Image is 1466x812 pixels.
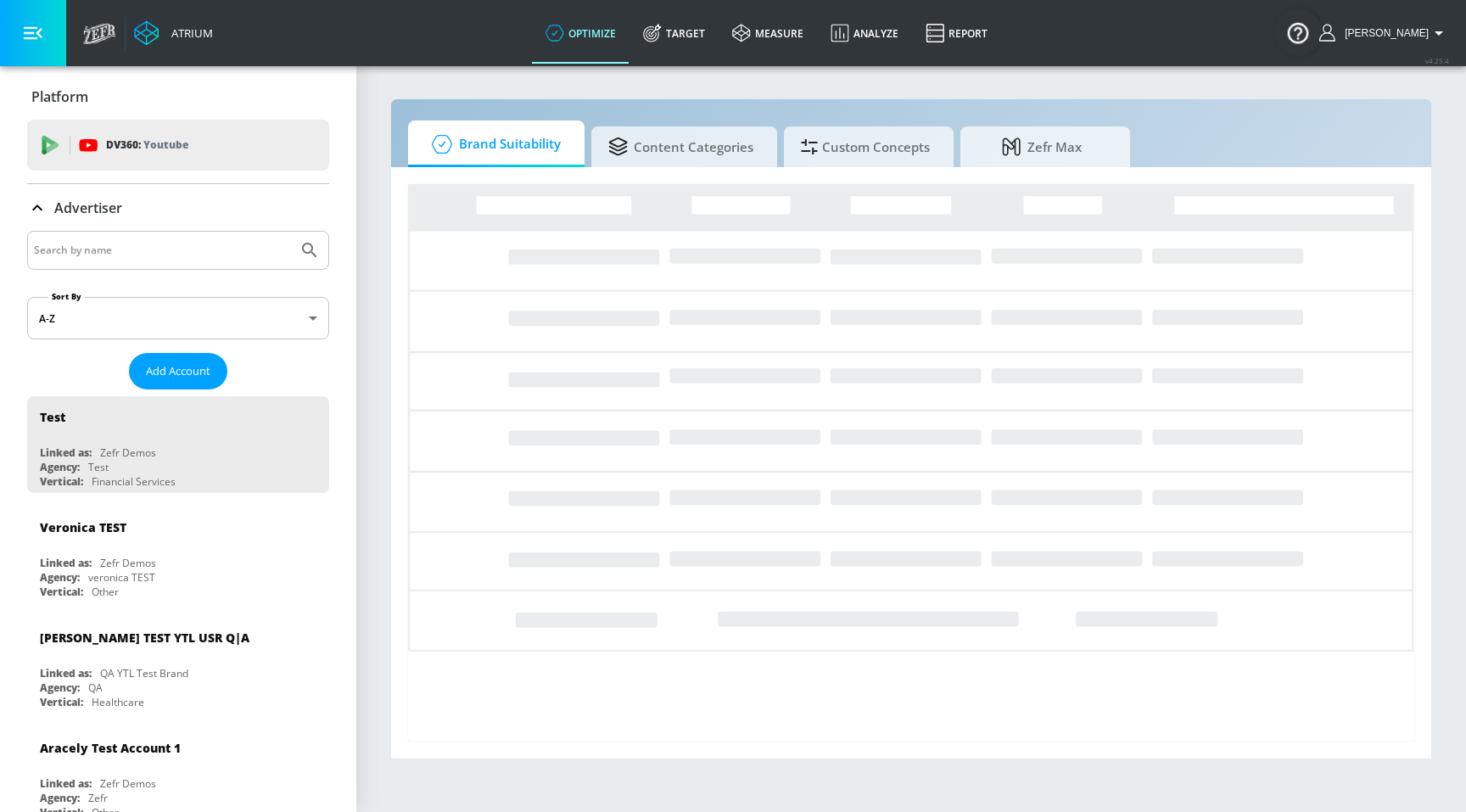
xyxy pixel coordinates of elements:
div: QA YTL Test Brand [100,666,188,680]
div: Agency: [40,460,80,474]
a: optimize [532,3,629,64]
button: Open Resource Center [1274,8,1322,56]
div: Vertical: [40,474,83,489]
p: Advertiser [54,199,122,217]
div: Other [92,585,119,599]
div: Agency: [40,570,80,585]
button: Add Account [129,353,227,389]
div: Healthcare [92,695,144,709]
div: Aracely Test Account 1 [40,740,181,756]
a: Report [912,3,1001,64]
div: Test [88,460,109,474]
div: Linked as: [40,666,92,680]
div: [PERSON_NAME] TEST YTL USR Q|A [40,630,249,646]
button: [PERSON_NAME] [1319,23,1449,43]
div: Zefr Demos [100,556,156,570]
div: Financial Services [92,474,176,489]
span: Content Categories [608,126,753,167]
p: DV360: [106,136,188,154]
a: Analyze [817,3,912,64]
div: Linked as: [40,445,92,460]
span: Add Account [146,361,210,381]
span: v 4.25.4 [1425,56,1449,65]
div: Veronica TEST [40,519,126,535]
div: Zefr [88,791,108,805]
span: Custom Concepts [801,126,930,167]
div: Zefr Demos [100,445,156,460]
div: Agency: [40,791,80,805]
div: TestLinked as:Zefr DemosAgency:TestVertical:Financial Services [27,396,329,493]
span: login as: uyen.hoang@zefr.com [1338,27,1429,39]
a: Target [629,3,719,64]
div: Vertical: [40,585,83,599]
div: Platform [27,73,329,120]
div: Agency: [40,680,80,695]
span: Zefr Max [977,126,1106,167]
div: veronica TEST [88,570,155,585]
label: Sort By [48,291,85,302]
span: Brand Suitability [425,124,561,165]
div: Atrium [165,25,213,41]
div: Zefr Demos [100,776,156,791]
div: QA [88,680,103,695]
div: Advertiser [27,184,329,232]
a: measure [719,3,817,64]
div: Linked as: [40,556,92,570]
div: Veronica TESTLinked as:Zefr DemosAgency:veronica TESTVertical:Other [27,507,329,603]
div: A-Z [27,297,329,339]
div: Linked as: [40,776,92,791]
p: Youtube [143,136,188,154]
div: Test [40,409,65,425]
p: Platform [31,87,88,106]
input: Search by name [34,239,291,261]
div: DV360: Youtube [27,120,329,171]
div: Vertical: [40,695,83,709]
div: [PERSON_NAME] TEST YTL USR Q|ALinked as:QA YTL Test BrandAgency:QAVertical:Healthcare [27,617,329,714]
a: Atrium [134,20,213,46]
